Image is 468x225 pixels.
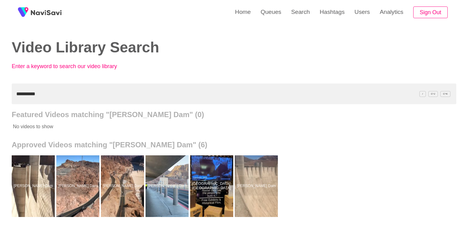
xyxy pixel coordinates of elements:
[15,5,31,20] img: fireSpot
[12,155,56,217] a: [PERSON_NAME] DamHoover Dam
[12,39,225,56] h2: Video Library Search
[56,155,101,217] a: [PERSON_NAME] DamHoover Dam
[235,155,279,217] a: [PERSON_NAME] DamHoover Dam
[413,6,448,18] button: Sign Out
[146,155,190,217] a: [PERSON_NAME] DamHoover Dam
[101,155,146,217] a: [PERSON_NAME] DamHoover Dam
[190,155,235,217] a: [GEOGRAPHIC_DATA]-[GEOGRAPHIC_DATA]Boulder City-Hoover Dam Museum
[12,63,147,70] p: Enter a keyword to search our video library
[12,110,456,119] h2: Featured Videos matching "[PERSON_NAME] Dam" (0)
[440,91,450,97] span: C^K
[12,119,412,134] p: No videos to show
[419,91,426,97] span: /
[31,9,62,15] img: fireSpot
[428,91,438,97] span: C^J
[12,141,456,149] h2: Approved Videos matching "[PERSON_NAME] Dam" (6)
